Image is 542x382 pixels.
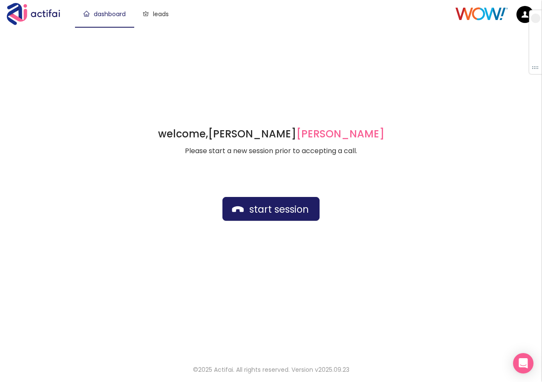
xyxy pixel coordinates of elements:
p: Please start a new session prior to accepting a call. [158,146,384,156]
strong: [PERSON_NAME] [208,127,384,141]
img: Actifai Logo [7,3,68,25]
h1: welcome, [158,127,384,141]
img: default.png [516,6,533,23]
a: dashboard [84,10,126,18]
img: Client Logo [456,7,508,20]
span: [PERSON_NAME] [296,127,384,141]
a: leads [143,10,169,18]
button: start session [222,197,320,221]
div: Open Intercom Messenger [513,353,533,373]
